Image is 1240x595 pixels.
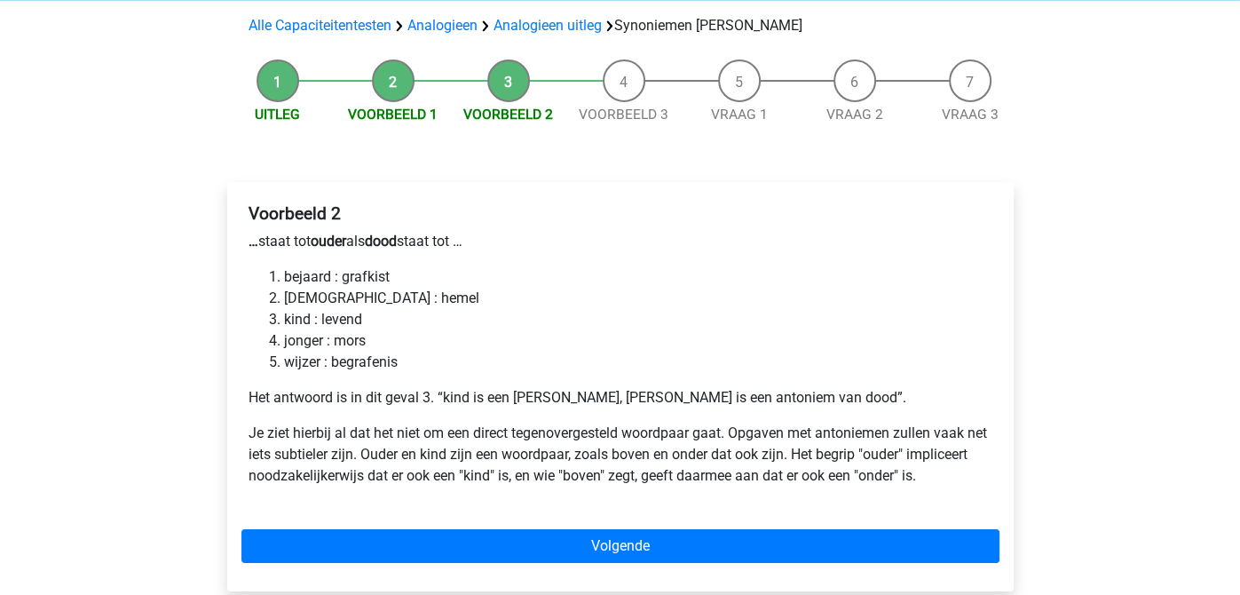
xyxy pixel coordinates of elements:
a: Voorbeeld 3 [579,107,668,123]
a: Analogieen uitleg [494,17,602,34]
b: ouder [311,233,346,250]
b: Voorbeeld 2 [249,203,341,224]
li: [DEMOGRAPHIC_DATA] : hemel [284,288,992,309]
li: jonger : mors [284,330,992,352]
a: Voorbeeld 2 [463,107,553,123]
a: Voorbeeld 1 [348,107,438,123]
p: staat tot als staat tot … [249,231,992,252]
div: Synoniemen [PERSON_NAME] [241,15,999,36]
b: … [249,233,258,250]
p: Het antwoord is in dit geval 3. “kind is een [PERSON_NAME], [PERSON_NAME] is een antoniem van dood”. [249,387,992,409]
a: Alle Capaciteitentesten [249,17,391,34]
a: Vraag 2 [826,107,883,123]
p: Je ziet hierbij al dat het niet om een direct tegenovergesteld woordpaar gaat. Opgaven met antoni... [249,423,992,487]
a: Volgende [241,529,999,563]
a: Vraag 3 [942,107,999,123]
li: kind : levend [284,309,992,330]
a: Uitleg [255,107,300,123]
a: Vraag 1 [711,107,768,123]
li: wijzer : begrafenis [284,352,992,373]
li: bejaard : grafkist [284,266,992,288]
b: dood [365,233,397,250]
a: Analogieen [407,17,478,34]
